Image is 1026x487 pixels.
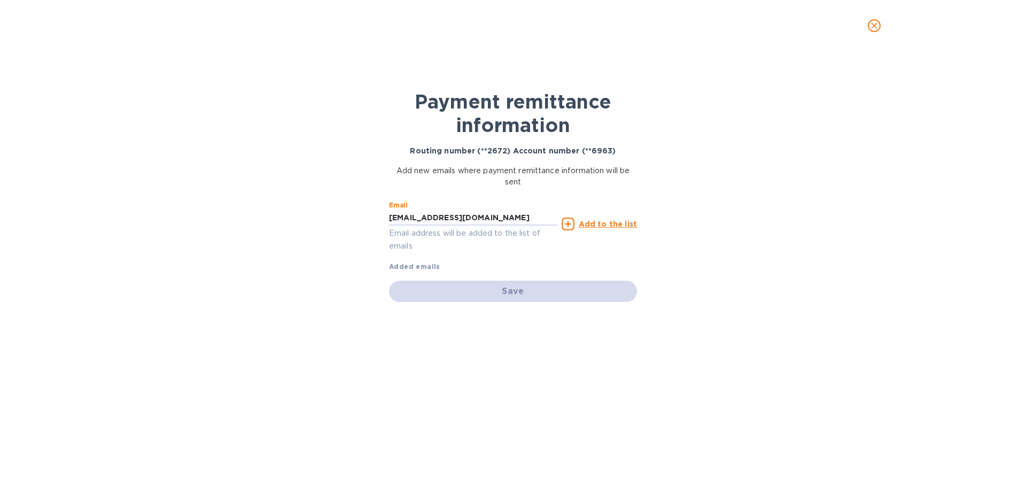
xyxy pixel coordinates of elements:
[861,13,887,38] button: close
[389,227,557,252] p: Email address will be added to the list of emails
[389,202,408,208] label: Email
[579,220,637,228] u: Add to the list
[389,165,637,188] p: Add new emails where payment remittance information will be sent
[415,90,611,137] b: Payment remittance information
[389,262,440,270] b: Added emails
[410,146,616,155] b: Routing number (**2672) Account number (**6963)
[546,212,558,225] keeper-lock: Open Keeper Popup
[389,210,557,226] input: Enter email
